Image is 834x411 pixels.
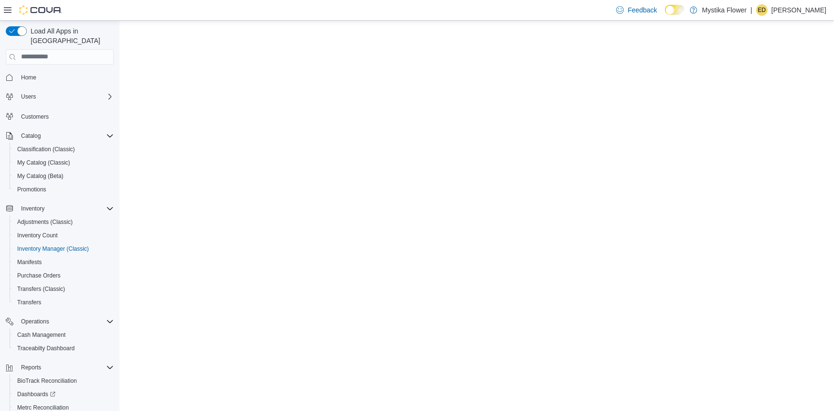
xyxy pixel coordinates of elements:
[17,316,114,327] span: Operations
[13,343,78,354] a: Traceabilty Dashboard
[10,183,118,196] button: Promotions
[17,245,89,253] span: Inventory Manager (Classic)
[628,5,657,15] span: Feedback
[17,145,75,153] span: Classification (Classic)
[17,203,48,214] button: Inventory
[13,157,114,168] span: My Catalog (Classic)
[13,144,114,155] span: Classification (Classic)
[13,243,93,255] a: Inventory Manager (Classic)
[13,184,114,195] span: Promotions
[17,91,40,102] button: Users
[10,374,118,388] button: BioTrack Reconciliation
[21,364,41,371] span: Reports
[13,389,114,400] span: Dashboards
[2,202,118,215] button: Inventory
[13,283,69,295] a: Transfers (Classic)
[27,26,114,45] span: Load All Apps in [GEOGRAPHIC_DATA]
[17,344,75,352] span: Traceabilty Dashboard
[13,216,76,228] a: Adjustments (Classic)
[13,216,114,228] span: Adjustments (Classic)
[17,130,44,142] button: Catalog
[10,255,118,269] button: Manifests
[13,297,45,308] a: Transfers
[13,184,50,195] a: Promotions
[13,256,114,268] span: Manifests
[13,243,114,255] span: Inventory Manager (Classic)
[750,4,752,16] p: |
[17,110,114,122] span: Customers
[17,285,65,293] span: Transfers (Classic)
[17,71,114,83] span: Home
[10,328,118,342] button: Cash Management
[10,169,118,183] button: My Catalog (Beta)
[21,74,36,81] span: Home
[21,113,49,121] span: Customers
[17,203,114,214] span: Inventory
[10,143,118,156] button: Classification (Classic)
[702,4,747,16] p: Mystika Flower
[17,159,70,167] span: My Catalog (Classic)
[17,172,64,180] span: My Catalog (Beta)
[2,109,118,123] button: Customers
[10,156,118,169] button: My Catalog (Classic)
[17,232,58,239] span: Inventory Count
[665,5,685,15] input: Dark Mode
[2,90,118,103] button: Users
[13,170,67,182] a: My Catalog (Beta)
[17,299,41,306] span: Transfers
[17,331,65,339] span: Cash Management
[10,282,118,296] button: Transfers (Classic)
[612,0,661,20] a: Feedback
[17,111,53,122] a: Customers
[2,129,118,143] button: Catalog
[17,218,73,226] span: Adjustments (Classic)
[13,297,114,308] span: Transfers
[10,269,118,282] button: Purchase Orders
[10,342,118,355] button: Traceabilty Dashboard
[17,390,55,398] span: Dashboards
[21,318,49,325] span: Operations
[13,329,114,341] span: Cash Management
[13,343,114,354] span: Traceabilty Dashboard
[13,329,69,341] a: Cash Management
[10,296,118,309] button: Transfers
[17,316,53,327] button: Operations
[13,144,79,155] a: Classification (Classic)
[2,70,118,84] button: Home
[13,157,74,168] a: My Catalog (Classic)
[10,242,118,255] button: Inventory Manager (Classic)
[19,5,62,15] img: Cova
[17,362,114,373] span: Reports
[756,4,768,16] div: Enzy Dominguez
[10,388,118,401] a: Dashboards
[21,132,41,140] span: Catalog
[13,230,114,241] span: Inventory Count
[13,270,114,281] span: Purchase Orders
[13,375,81,387] a: BioTrack Reconciliation
[10,215,118,229] button: Adjustments (Classic)
[13,283,114,295] span: Transfers (Classic)
[771,4,826,16] p: [PERSON_NAME]
[13,256,45,268] a: Manifests
[17,272,61,279] span: Purchase Orders
[13,170,114,182] span: My Catalog (Beta)
[17,377,77,385] span: BioTrack Reconciliation
[10,229,118,242] button: Inventory Count
[758,4,766,16] span: ED
[21,93,36,100] span: Users
[13,230,62,241] a: Inventory Count
[13,375,114,387] span: BioTrack Reconciliation
[17,130,114,142] span: Catalog
[17,91,114,102] span: Users
[17,186,46,193] span: Promotions
[2,315,118,328] button: Operations
[13,389,59,400] a: Dashboards
[17,258,42,266] span: Manifests
[17,72,40,83] a: Home
[13,270,65,281] a: Purchase Orders
[17,362,45,373] button: Reports
[21,205,44,212] span: Inventory
[2,361,118,374] button: Reports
